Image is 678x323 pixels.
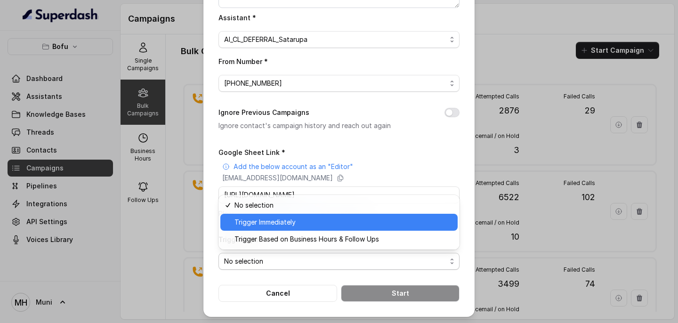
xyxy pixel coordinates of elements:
[218,195,460,250] div: No selection
[224,256,446,267] span: No selection
[234,217,452,228] span: Trigger Immediately
[218,253,460,270] button: No selection
[234,200,452,211] span: No selection
[234,234,452,245] span: Trigger Based on Business Hours & Follow Ups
